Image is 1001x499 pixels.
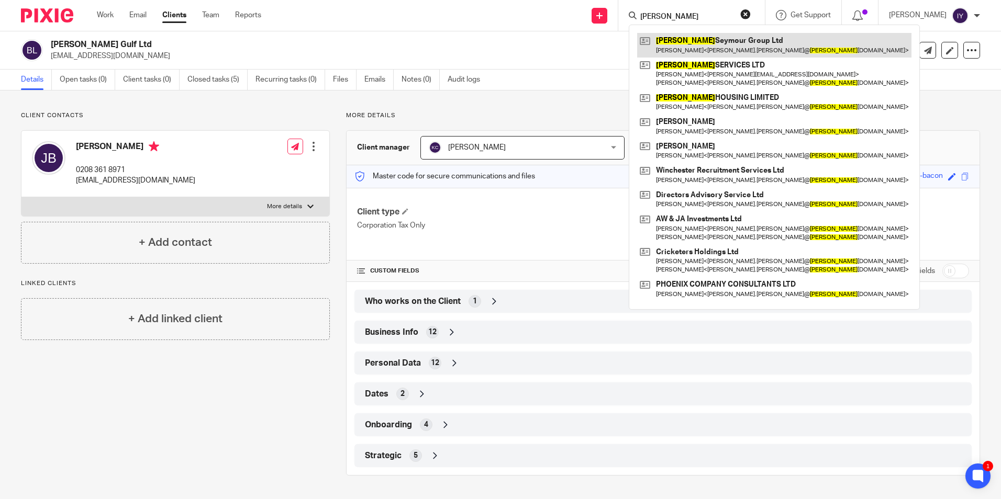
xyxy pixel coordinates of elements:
span: 5 [414,450,418,461]
a: Clients [162,10,186,20]
a: Team [202,10,219,20]
span: 12 [428,327,437,337]
h4: + Add contact [139,234,212,251]
a: Emails [364,70,394,90]
span: 12 [431,358,439,368]
p: Client contacts [21,111,330,120]
a: Client tasks (0) [123,70,180,90]
span: Get Support [791,12,831,19]
h4: Client type [357,207,663,218]
span: Strategic [365,450,402,461]
img: svg%3E [429,141,441,154]
span: Onboarding [365,419,412,430]
span: Business Info [365,327,418,338]
span: [PERSON_NAME] [448,144,506,151]
input: Search [639,13,733,22]
p: Linked clients [21,279,330,288]
h3: Client manager [357,142,410,153]
p: More details [267,202,302,211]
a: Notes (0) [402,70,440,90]
h4: [PERSON_NAME] [76,141,195,154]
img: svg%3E [21,39,43,61]
img: svg%3E [32,141,65,175]
p: [PERSON_NAME] [889,10,947,20]
span: Dates [365,389,388,400]
span: 2 [401,389,405,399]
p: 0208 361 8971 [76,165,195,175]
i: Primary [149,141,159,152]
p: [EMAIL_ADDRESS][DOMAIN_NAME] [51,51,838,61]
p: More details [346,111,980,120]
a: Details [21,70,52,90]
a: Reports [235,10,261,20]
p: Master code for secure communications and files [354,171,535,182]
div: 1 [983,461,993,471]
span: 1 [473,296,477,307]
a: Open tasks (0) [60,70,115,90]
button: Clear [740,9,751,19]
img: Pixie [21,8,73,22]
a: Files [333,70,357,90]
span: Personal Data [365,358,421,369]
p: [EMAIL_ADDRESS][DOMAIN_NAME] [76,175,195,186]
span: 4 [424,419,428,430]
a: Email [129,10,147,20]
a: Audit logs [448,70,488,90]
a: Recurring tasks (0) [255,70,325,90]
a: Closed tasks (5) [187,70,248,90]
h4: CUSTOM FIELDS [357,267,663,275]
span: Who works on the Client [365,296,461,307]
h4: + Add linked client [128,311,223,327]
a: Work [97,10,114,20]
p: Corporation Tax Only [357,220,663,231]
h2: [PERSON_NAME] Gulf Ltd [51,39,680,50]
img: svg%3E [952,7,969,24]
